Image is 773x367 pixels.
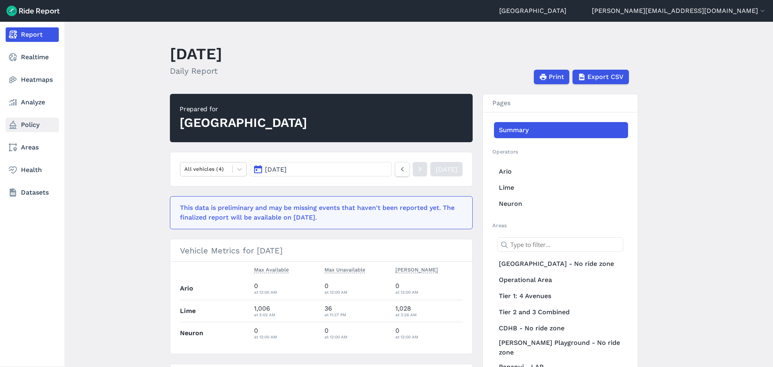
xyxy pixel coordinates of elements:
[254,281,318,296] div: 0
[180,300,251,322] th: Lime
[483,94,638,112] h3: Pages
[6,73,59,87] a: Heatmaps
[494,320,628,336] a: CDHB - No ride zone
[180,114,307,132] div: [GEOGRAPHIC_DATA]
[180,278,251,300] th: Ario
[395,288,463,296] div: at 12:00 AM
[534,70,569,84] button: Print
[324,288,389,296] div: at 12:00 AM
[6,140,59,155] a: Areas
[180,203,458,222] div: This data is preliminary and may be missing events that haven't been reported yet. The finalized ...
[573,70,629,84] button: Export CSV
[494,122,628,138] a: Summary
[254,265,289,273] span: Max Available
[430,162,463,176] a: [DATE]
[254,265,289,275] button: Max Available
[549,72,564,82] span: Print
[6,6,60,16] img: Ride Report
[324,311,389,318] div: at 11:37 PM
[170,239,472,262] h3: Vehicle Metrics for [DATE]
[587,72,624,82] span: Export CSV
[324,281,389,296] div: 0
[395,281,463,296] div: 0
[254,304,318,318] div: 1,006
[324,265,365,273] span: Max Unavailable
[254,333,318,340] div: at 12:00 AM
[324,304,389,318] div: 36
[395,265,438,273] span: [PERSON_NAME]
[265,166,287,173] span: [DATE]
[6,118,59,132] a: Policy
[494,304,628,320] a: Tier 2 and 3 Combined
[494,256,628,272] a: [GEOGRAPHIC_DATA] - No ride zone
[494,164,628,180] a: Ario
[324,333,389,340] div: at 12:00 AM
[494,180,628,196] a: Lime
[492,222,628,229] h2: Areas
[499,6,566,16] a: [GEOGRAPHIC_DATA]
[494,272,628,288] a: Operational Area
[395,265,438,275] button: [PERSON_NAME]
[254,326,318,340] div: 0
[395,333,463,340] div: at 12:00 AM
[492,148,628,156] h2: Operators
[497,237,623,252] input: Type to filter...
[6,185,59,200] a: Datasets
[170,43,222,65] h1: [DATE]
[395,304,463,318] div: 1,028
[180,322,251,344] th: Neuron
[494,196,628,212] a: Neuron
[254,311,318,318] div: at 5:02 AM
[6,50,59,64] a: Realtime
[6,27,59,42] a: Report
[180,104,307,114] div: Prepared for
[592,6,767,16] button: [PERSON_NAME][EMAIL_ADDRESS][DOMAIN_NAME]
[250,162,392,176] button: [DATE]
[395,326,463,340] div: 0
[6,95,59,110] a: Analyze
[494,288,628,304] a: Tier 1: 4 Avenues
[254,288,318,296] div: at 12:00 AM
[6,163,59,177] a: Health
[494,336,628,359] a: [PERSON_NAME] Playground - No ride zone
[395,311,463,318] div: at 3:26 AM
[324,265,365,275] button: Max Unavailable
[170,65,222,77] h2: Daily Report
[324,326,389,340] div: 0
